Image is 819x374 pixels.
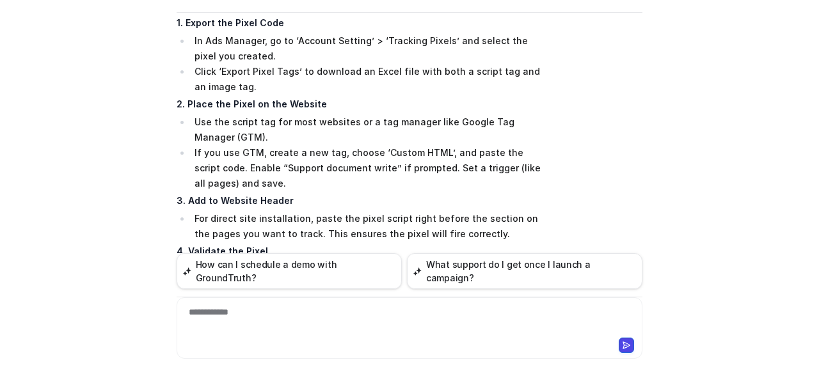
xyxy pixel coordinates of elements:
[191,114,551,145] li: Use the script tag for most websites or a tag manager like Google Tag Manager (GTM).
[407,253,642,289] button: What support do I get once I launch a campaign?
[191,145,551,191] li: If you use GTM, create a new tag, choose ‘Custom HTML’, and paste the script code. Enable “Suppor...
[177,195,294,206] strong: 3. Add to Website Header
[191,64,551,95] li: Click ‘Export Pixel Tags’ to download an Excel file with both a script tag and an image tag.
[177,98,327,109] strong: 2. Place the Pixel on the Website
[191,33,551,64] li: In Ads Manager, go to ‘Account Setting’ > ‘Tracking Pixels’ and select the pixel you created.
[191,211,551,242] li: For direct site installation, paste the pixel script right before the section on the pages you wa...
[177,253,402,289] button: How can I schedule a demo with GroundTruth?
[177,245,268,256] strong: 4. Validate the Pixel
[177,17,284,28] strong: 1. Export the Pixel Code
